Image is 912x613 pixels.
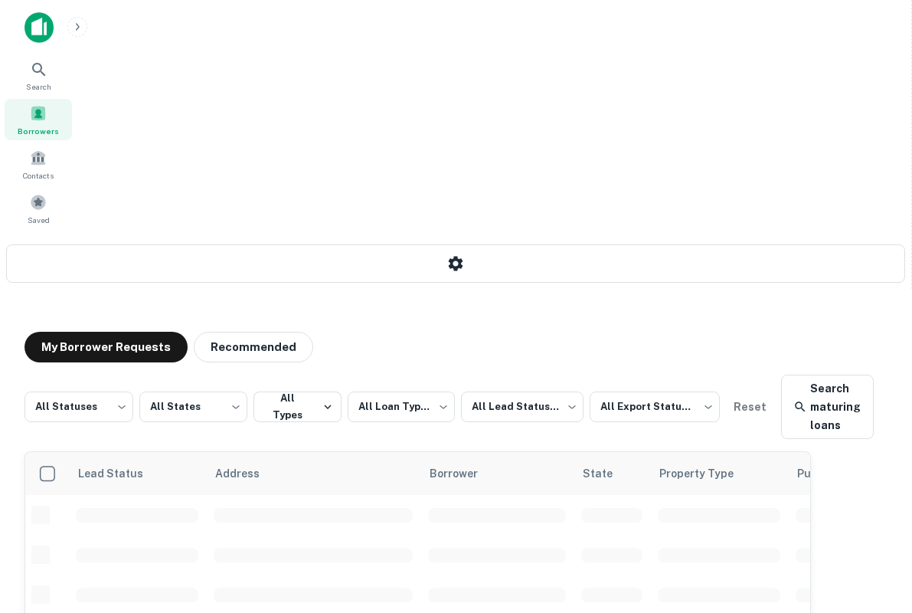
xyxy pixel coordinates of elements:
div: All States [139,387,248,427]
span: Address [215,464,279,483]
img: capitalize-icon.png [25,12,54,43]
button: Reset [726,392,775,422]
span: Lead Status [77,464,163,483]
span: Property Type [659,464,753,483]
div: All Loan Types [348,387,455,427]
a: Saved [5,188,72,229]
div: All Export Statuses [590,387,720,427]
a: Contacts [5,143,72,185]
button: Recommended [194,332,313,362]
th: Borrower [420,452,574,495]
span: Saved [28,214,50,226]
span: State [583,464,633,483]
div: All Lead Statuses [461,387,583,427]
span: Borrowers [18,125,59,137]
th: State [574,452,650,495]
div: All Statuses [25,387,133,427]
th: Property Type [650,452,788,495]
th: Purpose [788,452,895,495]
a: Borrowers [5,99,72,140]
span: Search [26,80,51,93]
button: All Types [253,392,342,422]
a: Search [5,54,72,96]
th: Address [206,452,420,495]
button: My Borrower Requests [25,332,188,362]
th: Lead Status [68,452,206,495]
span: Purpose [797,464,861,483]
span: Contacts [23,169,54,182]
a: Search maturing loans [781,375,874,439]
span: Borrower [430,464,498,483]
iframe: Chat Widget [835,490,912,564]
